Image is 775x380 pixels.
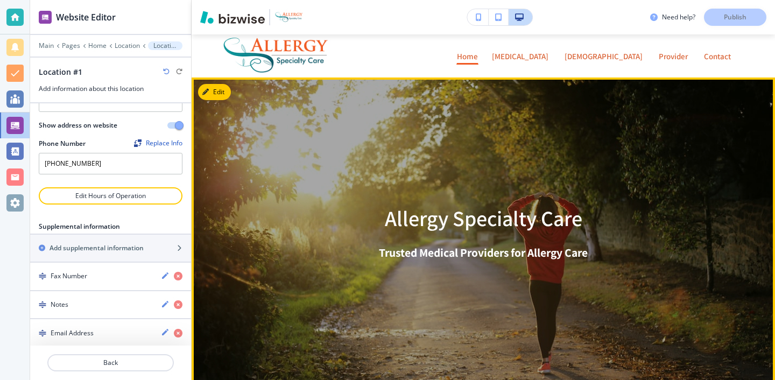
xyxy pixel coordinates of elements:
h2: Location #1 [39,66,82,78]
button: Pages [62,42,80,50]
img: editor icon [39,11,52,24]
img: Drag [39,301,46,308]
button: Edit [198,84,231,100]
span: Find and replace this information across Bizwise [134,139,182,148]
button: Location #1 [148,41,182,50]
h2: Website Editor [56,11,116,24]
h3: Need help? [662,12,695,22]
h2: Add supplemental information [50,243,144,253]
img: Allergy Specialty Care [221,34,382,78]
button: DragNotes [30,291,191,319]
button: Back [47,354,174,371]
h2: Phone Number [39,139,86,149]
button: DragEmail Address [30,319,191,347]
h4: Fax Number [51,271,87,281]
button: Location [115,42,140,50]
p: Back [48,358,173,368]
h4: Email Address [51,328,94,338]
button: Main [39,42,54,50]
p: Provider [659,52,690,60]
button: DragFax Number [30,263,191,290]
button: Edit Hours of Operation [39,187,182,205]
p: Home [457,52,478,60]
div: Replace Info [134,139,182,147]
img: Bizwise Logo [200,11,265,24]
p: Contact [704,52,732,60]
img: Replace [134,139,142,147]
img: Drag [39,329,46,337]
p: Location #1 [153,42,177,50]
h2: Supplemental information [39,222,120,231]
span: Trusted Medical Providers for Allergy Care [379,245,588,260]
p: Edit Hours of Operation [40,191,181,201]
h3: Add information about this location [39,84,182,94]
img: Your Logo [274,11,304,23]
img: Drag [39,272,46,280]
h4: Notes [51,300,68,309]
p: [DEMOGRAPHIC_DATA] [565,52,645,60]
h2: Show address on website [39,121,117,130]
button: Add supplemental information [30,235,191,262]
h1: Allergy Specialty Care [385,205,582,232]
button: ReplaceReplace Info [134,139,182,147]
button: Home [88,42,107,50]
p: [MEDICAL_DATA] [492,52,551,60]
